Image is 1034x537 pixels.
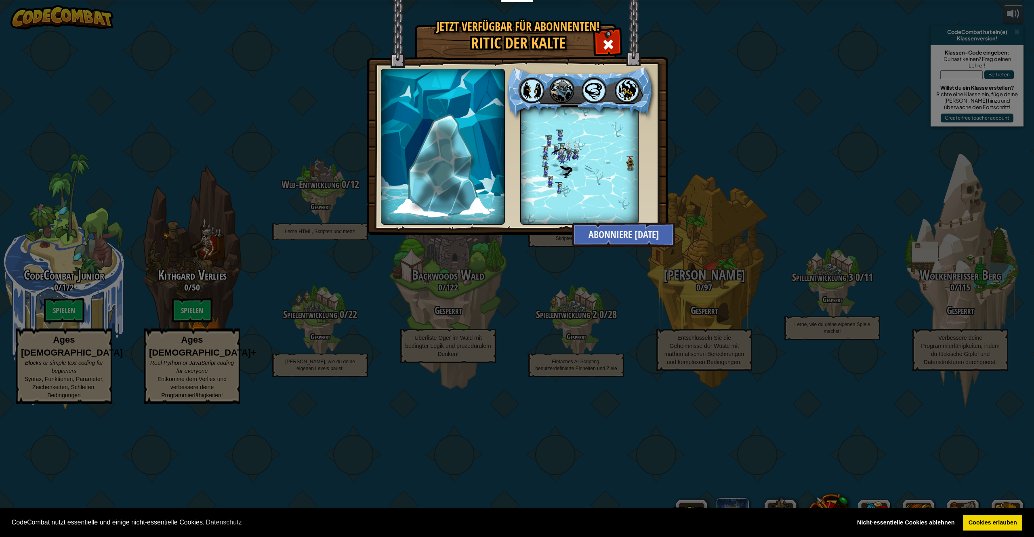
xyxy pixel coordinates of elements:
a: allow cookies [963,515,1022,531]
button: Abonniere [DATE] [572,223,675,247]
img: shadowwalk.png [615,78,640,103]
h1: Ritic der Kalte [435,35,601,52]
img: blink.png [519,78,544,103]
a: learn more about cookies [204,516,243,529]
h1: Jetzt verfügbar für Abonnenten! [435,21,601,33]
a: deny cookies [851,515,960,531]
span: CodeCombat nutzt essentielle und einige nicht-essentielle Cookies. [12,516,845,529]
img: darkness.png [549,78,574,103]
img: tornado.png [582,78,607,103]
img: assassin-pose.png [412,119,474,209]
